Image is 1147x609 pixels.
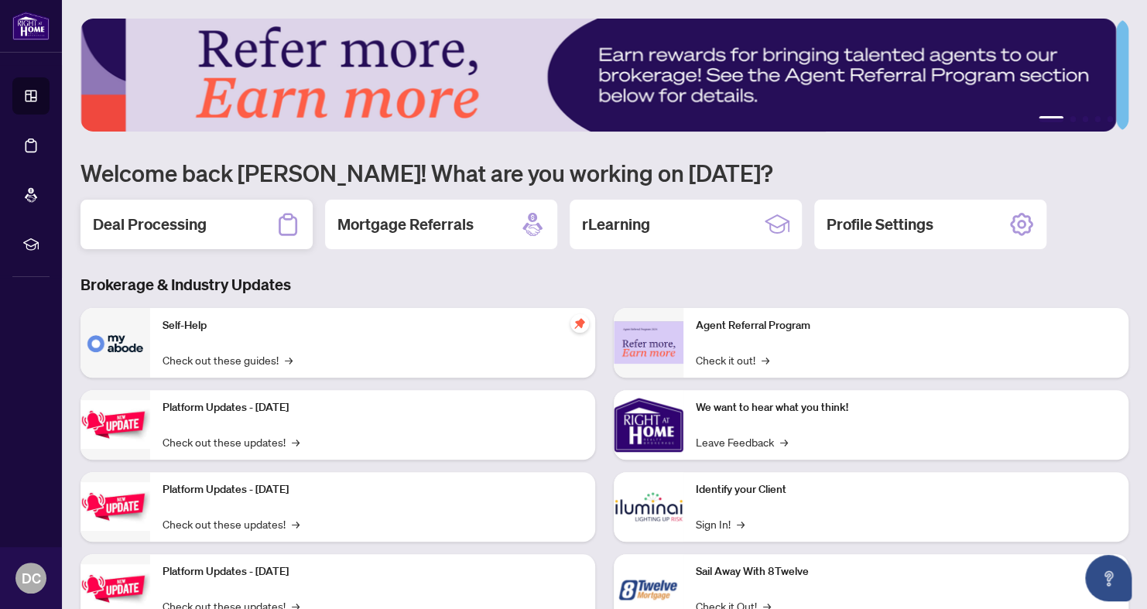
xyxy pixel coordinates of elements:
[582,214,650,235] h2: rLearning
[696,433,788,450] a: Leave Feedback→
[696,399,1116,416] p: We want to hear what you think!
[163,515,300,532] a: Check out these updates!→
[285,351,293,368] span: →
[163,563,583,580] p: Platform Updates - [DATE]
[696,563,1116,580] p: Sail Away With 8Twelve
[696,317,1116,334] p: Agent Referral Program
[163,481,583,498] p: Platform Updates - [DATE]
[292,433,300,450] span: →
[163,351,293,368] a: Check out these guides!→
[762,351,769,368] span: →
[80,482,150,531] img: Platform Updates - July 8, 2025
[93,214,207,235] h2: Deal Processing
[614,472,683,542] img: Identify your Client
[337,214,474,235] h2: Mortgage Referrals
[614,321,683,364] img: Agent Referral Program
[737,515,745,532] span: →
[163,317,583,334] p: Self-Help
[1107,116,1113,122] button: 5
[1039,116,1063,122] button: 1
[80,19,1116,132] img: Slide 0
[80,158,1128,187] h1: Welcome back [PERSON_NAME]! What are you working on [DATE]?
[696,351,769,368] a: Check it out!→
[827,214,933,235] h2: Profile Settings
[1082,116,1088,122] button: 3
[696,481,1116,498] p: Identify your Client
[22,567,41,589] span: DC
[80,308,150,378] img: Self-Help
[1094,116,1101,122] button: 4
[163,399,583,416] p: Platform Updates - [DATE]
[163,433,300,450] a: Check out these updates!→
[570,314,589,333] span: pushpin
[12,12,50,40] img: logo
[292,515,300,532] span: →
[80,274,1128,296] h3: Brokerage & Industry Updates
[1070,116,1076,122] button: 2
[614,390,683,460] img: We want to hear what you think!
[696,515,745,532] a: Sign In!→
[780,433,788,450] span: →
[80,400,150,449] img: Platform Updates - July 21, 2025
[1085,555,1132,601] button: Open asap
